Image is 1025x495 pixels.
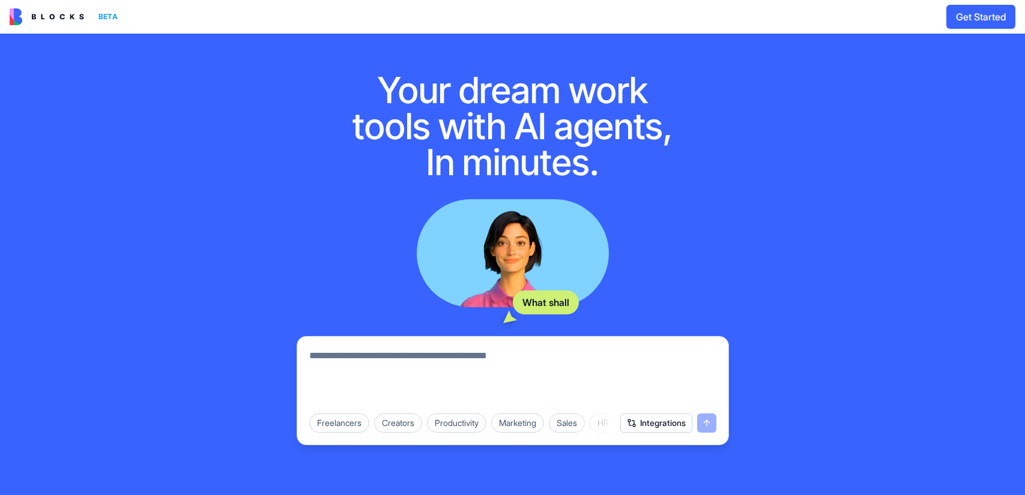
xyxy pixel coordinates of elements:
[427,413,486,433] div: Productivity
[340,72,686,180] h1: Your dream work tools with AI agents, In minutes.
[10,8,122,25] a: BETA
[94,8,122,25] div: BETA
[513,290,579,314] div: What shall
[491,413,544,433] div: Marketing
[946,5,1015,29] button: Get Started
[620,413,692,433] button: Integrations
[549,413,585,433] div: Sales
[590,413,665,433] div: HR & Recruiting
[10,8,84,25] img: logo
[374,413,422,433] div: Creators
[309,413,369,433] div: Freelancers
